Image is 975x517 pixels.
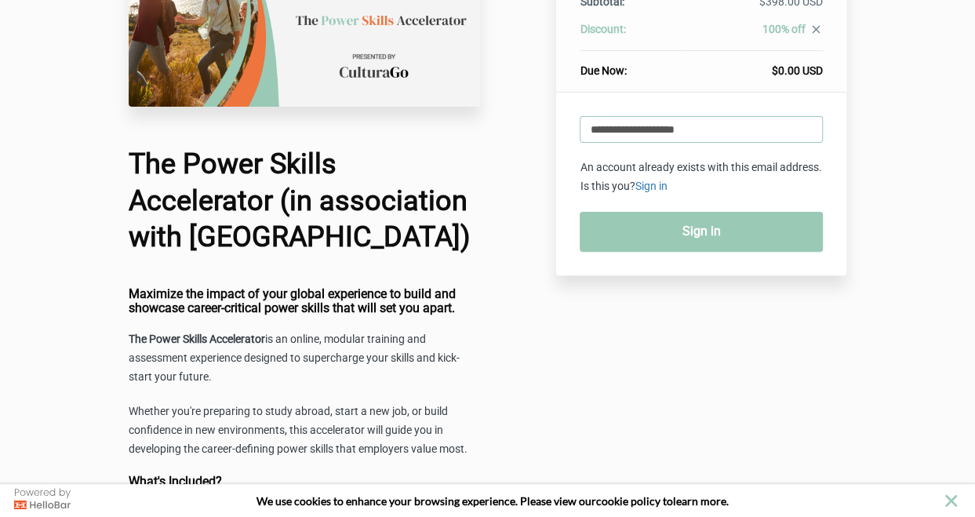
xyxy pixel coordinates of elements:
a: cookie policy [596,494,660,508]
a: Sign in [635,180,667,192]
a: close [806,23,823,40]
p: is an online, modular training and assessment experience designed to supercharge your skills and ... [129,330,480,387]
h4: Maximize the impact of your global experience to build and showcase career-critical power skills ... [129,287,480,315]
span: learn more. [673,494,729,508]
h1: The Power Skills Accelerator (in association with [GEOGRAPHIC_DATA]) [129,146,480,256]
p: An account already exists with this email address. Is this you? [580,158,823,196]
p: Whether you're preparing to study abroad, start a new job, or build confidence in new environment... [129,402,480,459]
a: Sign in [580,212,823,252]
span: We use cookies to enhance your browsing experience. Please view our [256,494,596,508]
span: 100% off [762,23,806,35]
th: Discount: [580,21,682,51]
button: close [941,491,961,511]
h4: What's Included? [129,475,480,489]
i: close [809,23,823,36]
strong: to [663,494,673,508]
th: Due Now: [580,51,682,79]
span: $0.00 USD [772,64,823,77]
strong: The Power Skills Accelerator [129,333,265,345]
